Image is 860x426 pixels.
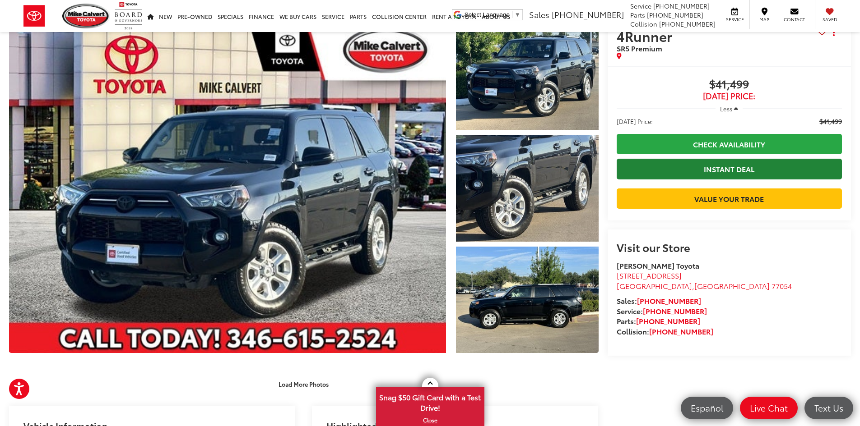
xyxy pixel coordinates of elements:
h2: Visit our Store [617,241,842,253]
strong: Parts: [617,316,700,326]
a: Value Your Trade [617,188,842,209]
img: Mike Calvert Toyota [62,4,110,28]
a: Live Chat [740,397,798,419]
img: 2024 Toyota 4Runner SR5 Premium [454,134,600,243]
span: [PHONE_NUMBER] [653,1,710,10]
span: Map [754,16,774,23]
span: dropdown dots [833,29,835,36]
span: [GEOGRAPHIC_DATA] [617,280,692,291]
span: Live Chat [745,402,792,413]
strong: Collision: [617,326,713,336]
span: Collision [630,19,657,28]
a: Expand Photo 3 [456,247,599,353]
span: $41,499 [819,117,842,126]
strong: [PERSON_NAME] Toyota [617,260,699,270]
button: Less [716,101,743,117]
span: Text Us [810,402,848,413]
strong: Sales: [617,295,701,306]
strong: Service: [617,306,707,316]
a: [PHONE_NUMBER] [637,295,701,306]
span: [DATE] Price: [617,117,653,126]
span: [PHONE_NUMBER] [647,10,703,19]
a: Check Availability [617,134,842,154]
span: Contact [784,16,805,23]
span: Saved [820,16,840,23]
span: SR5 Premium [617,43,662,53]
span: $41,499 [617,78,842,92]
a: [STREET_ADDRESS] [GEOGRAPHIC_DATA],[GEOGRAPHIC_DATA] 77054 [617,270,792,291]
span: , [617,280,792,291]
span: Español [686,402,728,413]
span: [DATE] Price: [617,92,842,101]
span: Less [720,105,732,113]
span: [STREET_ADDRESS] [617,270,682,280]
a: Text Us [804,397,853,419]
button: Actions [826,25,842,41]
img: 2024 Toyota 4Runner SR5 Premium [454,245,600,354]
button: Load More Photos [272,376,335,392]
span: 77054 [772,280,792,291]
span: [PHONE_NUMBER] [659,19,716,28]
a: Instant Deal [617,159,842,179]
span: Sales [529,9,549,20]
span: [GEOGRAPHIC_DATA] [694,280,770,291]
span: ▼ [515,11,521,18]
a: Expand Photo 1 [456,23,599,130]
a: Español [681,397,733,419]
span: Parts [630,10,645,19]
a: Expand Photo 0 [9,23,446,353]
a: [PHONE_NUMBER] [649,326,713,336]
span: [PHONE_NUMBER] [552,9,624,20]
img: 2024 Toyota 4Runner SR5 Premium [5,21,450,355]
img: 2024 Toyota 4Runner SR5 Premium [454,22,600,131]
a: [PHONE_NUMBER] [636,316,700,326]
span: Service [725,16,745,23]
span: Service [630,1,651,10]
a: Expand Photo 2 [456,135,599,242]
a: [PHONE_NUMBER] [643,306,707,316]
span: Snag $50 Gift Card with a Test Drive! [377,388,483,415]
